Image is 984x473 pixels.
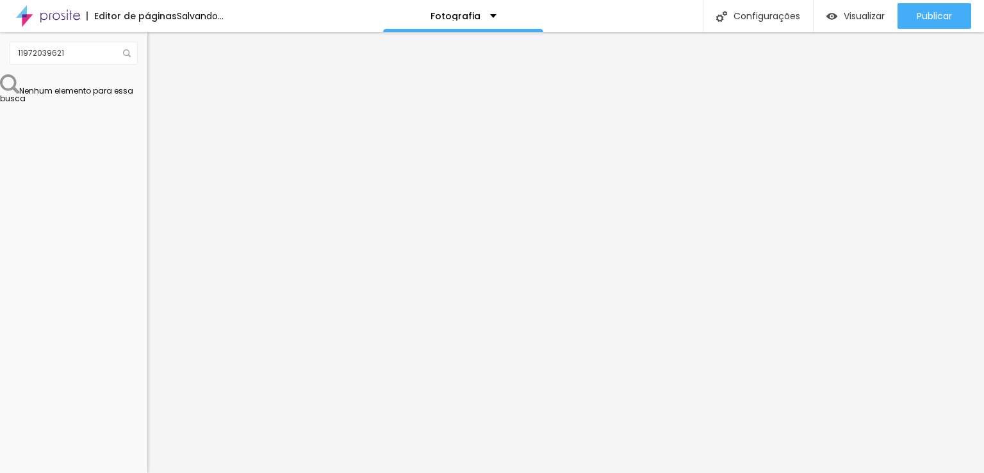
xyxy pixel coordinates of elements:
[123,49,131,57] img: Icone
[898,3,971,29] button: Publicar
[917,11,952,21] span: Publicar
[177,12,224,21] div: Salvando...
[430,12,480,21] p: Fotografia
[10,42,138,65] input: Buscar elemento
[86,12,177,21] div: Editor de páginas
[147,32,984,473] iframe: Editor
[716,11,727,22] img: Icone
[814,3,898,29] button: Visualizar
[826,11,837,22] img: view-1.svg
[844,11,885,21] span: Visualizar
